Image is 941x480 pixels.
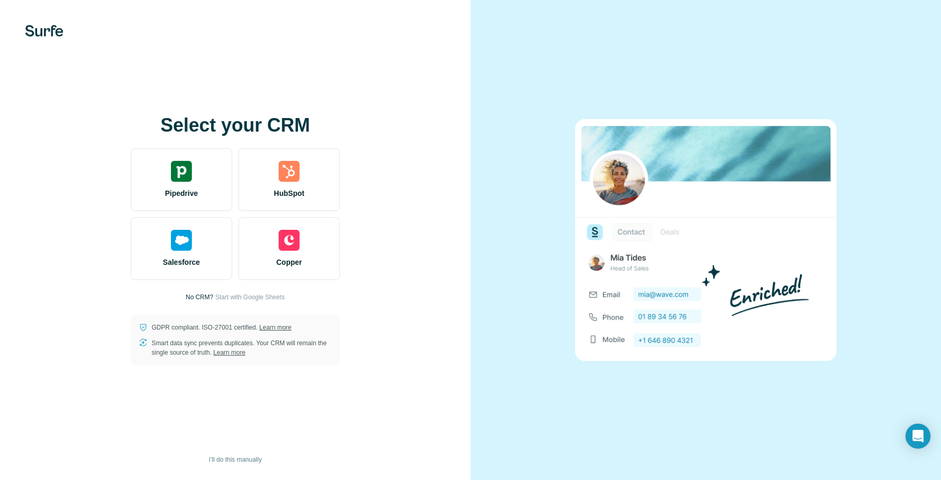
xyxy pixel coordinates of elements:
[279,230,300,251] img: copper's logo
[25,25,63,37] img: Surfe's logo
[131,115,340,136] h1: Select your CRM
[575,119,836,361] img: none image
[209,455,261,464] span: I’ll do this manually
[163,257,200,267] span: Salesforce
[279,161,300,182] img: hubspot's logo
[905,424,931,449] div: Open Intercom Messenger
[277,257,302,267] span: Copper
[171,230,192,251] img: salesforce's logo
[171,161,192,182] img: pipedrive's logo
[165,188,198,198] span: Pipedrive
[215,292,285,302] button: Start with Google Sheets
[186,292,213,302] p: No CRM?
[213,349,245,356] a: Learn more
[152,323,291,332] p: GDPR compliant. ISO-27001 certified.
[152,338,331,357] p: Smart data sync prevents duplicates. Your CRM will remain the single source of truth.
[201,452,269,467] button: I’ll do this manually
[259,324,291,331] a: Learn more
[274,188,304,198] span: HubSpot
